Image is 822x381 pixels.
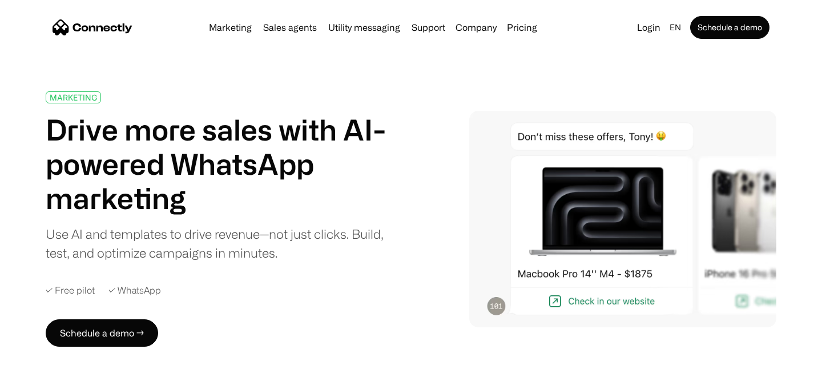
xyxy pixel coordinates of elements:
[108,285,161,296] div: ✓ WhatsApp
[50,93,97,102] div: MARKETING
[11,360,68,377] aside: Language selected: English
[456,19,497,35] div: Company
[46,285,95,296] div: ✓ Free pilot
[690,16,769,39] a: Schedule a demo
[259,23,321,32] a: Sales agents
[407,23,450,32] a: Support
[665,19,688,35] div: en
[53,19,132,36] a: home
[324,23,405,32] a: Utility messaging
[502,23,542,32] a: Pricing
[46,113,398,215] h1: Drive more sales with AI-powered WhatsApp marketing
[46,224,398,262] div: Use AI and templates to drive revenue—not just clicks. Build, test, and optimize campaigns in min...
[46,319,158,347] a: Schedule a demo →
[23,361,68,377] ul: Language list
[452,19,500,35] div: Company
[632,19,665,35] a: Login
[670,19,681,35] div: en
[204,23,256,32] a: Marketing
